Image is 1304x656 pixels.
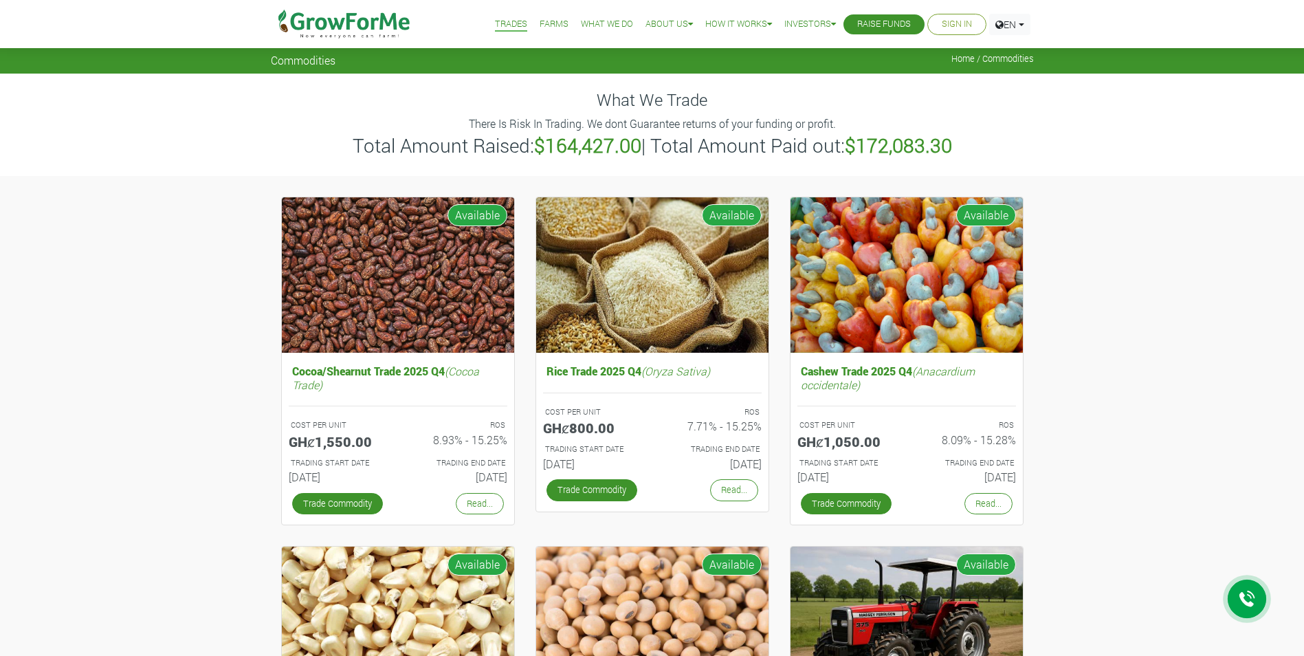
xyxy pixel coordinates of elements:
[799,419,894,431] p: COST PER UNIT
[845,133,952,158] b: $172,083.30
[273,116,1032,132] p: There Is Risk In Trading. We dont Guarantee returns of your funding or profit.
[408,433,507,446] h6: 8.93% - 15.25%
[545,406,640,418] p: COST PER UNIT
[956,204,1016,226] span: Available
[543,361,762,476] a: Rice Trade 2025 Q4(Oryza Sativa) COST PER UNIT GHȼ800.00 ROS 7.71% - 15.25% TRADING START DATE [D...
[291,457,386,469] p: Estimated Trading Start Date
[581,17,633,32] a: What We Do
[271,54,335,67] span: Commodities
[543,361,762,381] h5: Rice Trade 2025 Q4
[797,433,896,450] h5: GHȼ1,050.00
[919,457,1014,469] p: Estimated Trading End Date
[665,406,760,418] p: ROS
[956,554,1016,576] span: Available
[271,90,1034,110] h4: What We Trade
[942,17,972,32] a: Sign In
[797,361,1016,394] h5: Cashew Trade 2025 Q4
[410,457,505,469] p: Estimated Trading End Date
[543,457,642,470] h6: [DATE]
[663,419,762,433] h6: 7.71% - 15.25%
[964,493,1013,514] a: Read...
[289,361,507,489] a: Cocoa/Shearnut Trade 2025 Q4(Cocoa Trade) COST PER UNIT GHȼ1,550.00 ROS 8.93% - 15.25% TRADING ST...
[801,493,892,514] a: Trade Commodity
[710,479,758,501] a: Read...
[799,457,894,469] p: Estimated Trading Start Date
[292,364,479,391] i: (Cocoa Trade)
[546,479,637,501] a: Trade Commodity
[919,419,1014,431] p: ROS
[797,470,896,483] h6: [DATE]
[702,554,762,576] span: Available
[410,419,505,431] p: ROS
[289,433,388,450] h5: GHȼ1,550.00
[282,197,514,353] img: growforme image
[292,493,383,514] a: Trade Commodity
[797,361,1016,489] a: Cashew Trade 2025 Q4(Anacardium occidentale) COST PER UNIT GHȼ1,050.00 ROS 8.09% - 15.28% TRADING...
[784,17,836,32] a: Investors
[543,419,642,436] h5: GHȼ800.00
[289,361,507,394] h5: Cocoa/Shearnut Trade 2025 Q4
[641,364,710,378] i: (Oryza Sativa)
[545,444,640,455] p: Estimated Trading Start Date
[534,133,641,158] b: $164,427.00
[702,204,762,226] span: Available
[536,197,769,353] img: growforme image
[495,17,527,32] a: Trades
[456,493,504,514] a: Read...
[447,554,507,576] span: Available
[447,204,507,226] span: Available
[408,470,507,483] h6: [DATE]
[857,17,911,32] a: Raise Funds
[663,457,762,470] h6: [DATE]
[705,17,772,32] a: How it Works
[645,17,693,32] a: About Us
[989,14,1030,35] a: EN
[291,419,386,431] p: COST PER UNIT
[801,364,975,391] i: (Anacardium occidentale)
[791,197,1023,353] img: growforme image
[917,470,1016,483] h6: [DATE]
[951,54,1034,64] span: Home / Commodities
[540,17,568,32] a: Farms
[273,134,1032,157] h3: Total Amount Raised: | Total Amount Paid out:
[665,444,760,455] p: Estimated Trading End Date
[289,470,388,483] h6: [DATE]
[917,433,1016,446] h6: 8.09% - 15.28%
